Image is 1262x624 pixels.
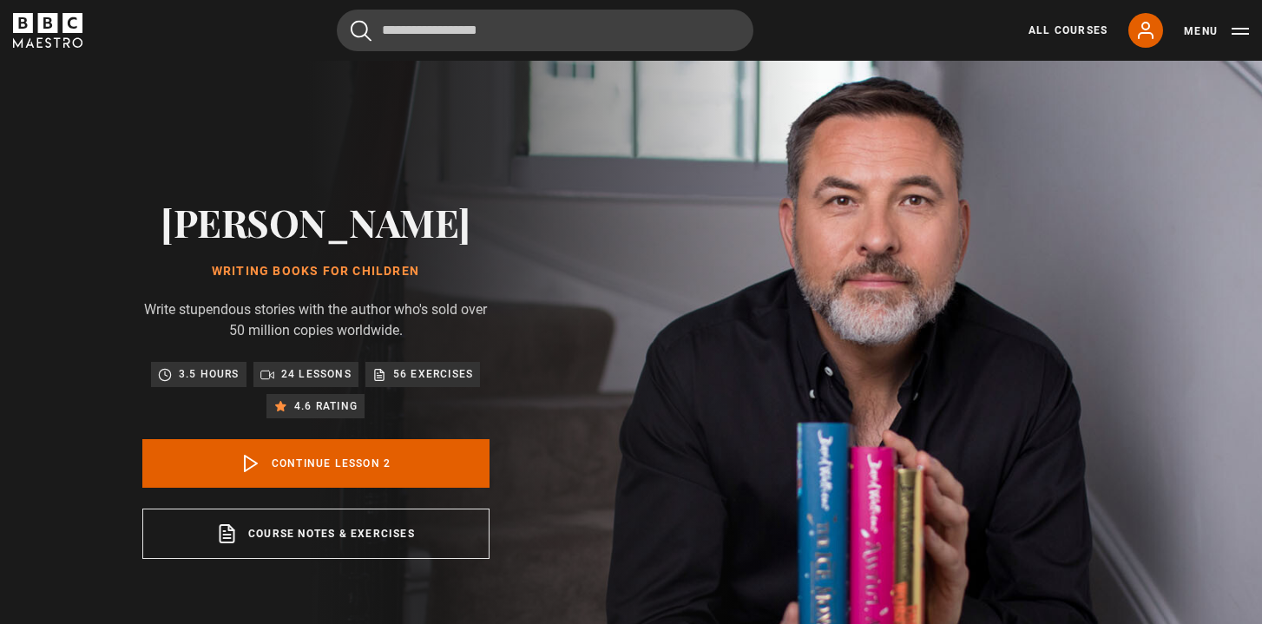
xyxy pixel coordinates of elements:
p: Write stupendous stories with the author who's sold over 50 million copies worldwide. [142,299,490,341]
p: 3.5 hours [179,365,240,383]
a: Continue lesson 2 [142,439,490,488]
p: 24 lessons [281,365,352,383]
h2: [PERSON_NAME] [142,200,490,244]
h1: Writing Books for Children [142,265,490,279]
button: Toggle navigation [1184,23,1249,40]
button: Submit the search query [351,20,371,42]
a: Course notes & exercises [142,509,490,559]
input: Search [337,10,753,51]
svg: BBC Maestro [13,13,82,48]
p: 4.6 rating [294,397,358,415]
p: 56 exercises [393,365,473,383]
a: All Courses [1029,23,1108,38]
